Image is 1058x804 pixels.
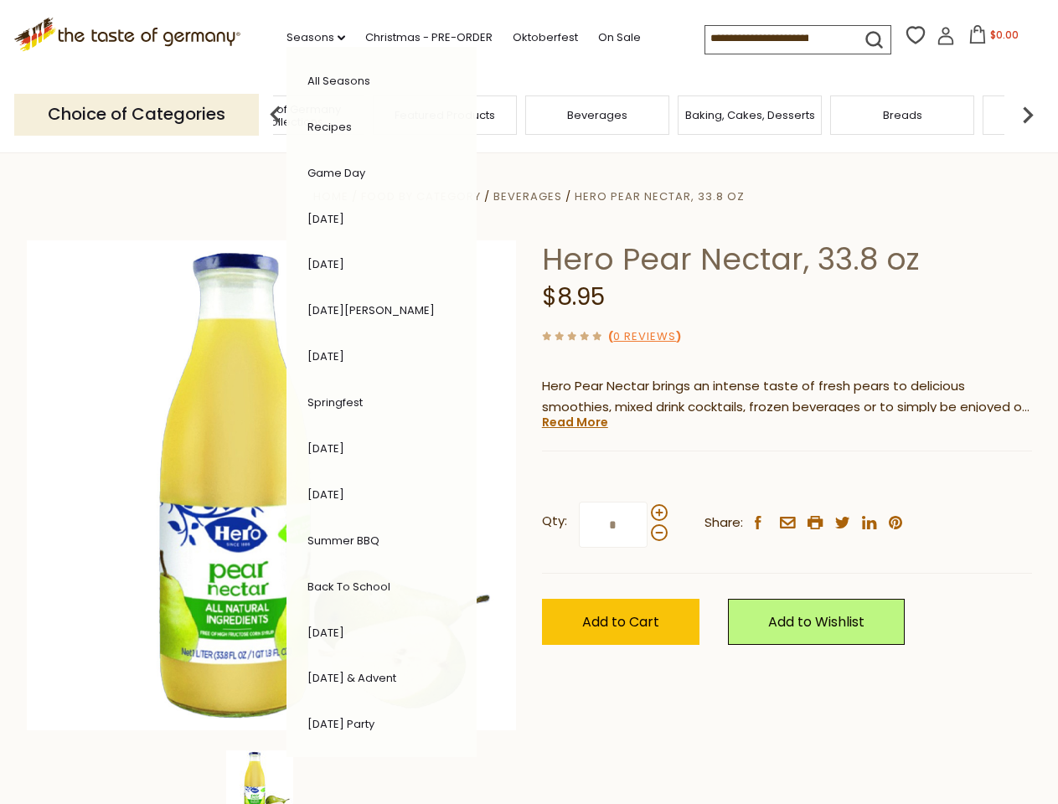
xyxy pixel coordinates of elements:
[307,165,365,181] a: Game Day
[579,502,648,548] input: Qty:
[307,302,435,318] a: [DATE][PERSON_NAME]
[542,240,1032,278] h1: Hero Pear Nectar, 33.8 oz
[582,612,659,631] span: Add to Cart
[608,328,681,344] span: ( )
[613,328,676,346] a: 0 Reviews
[1011,98,1045,131] img: next arrow
[307,579,390,595] a: Back to School
[27,240,517,730] img: Hero Pear Nectar, 33.8 oz
[307,119,352,135] a: Recipes
[598,28,641,47] a: On Sale
[307,441,344,456] a: [DATE]
[685,109,815,121] a: Baking, Cakes, Desserts
[307,256,344,272] a: [DATE]
[307,394,363,410] a: Springfest
[14,94,259,135] p: Choice of Categories
[542,511,567,532] strong: Qty:
[307,348,344,364] a: [DATE]
[307,73,370,89] a: All Seasons
[883,109,922,121] a: Breads
[307,716,374,732] a: [DATE] Party
[958,25,1030,50] button: $0.00
[575,188,745,204] a: Hero Pear Nectar, 33.8 oz
[307,487,344,502] a: [DATE]
[513,28,578,47] a: Oktoberfest
[567,109,627,121] a: Beverages
[542,281,605,313] span: $8.95
[307,533,379,549] a: Summer BBQ
[704,513,743,533] span: Share:
[493,188,562,204] a: Beverages
[542,599,699,645] button: Add to Cart
[307,625,344,641] a: [DATE]
[259,98,292,131] img: previous arrow
[990,28,1019,42] span: $0.00
[307,670,396,686] a: [DATE] & Advent
[542,414,608,430] a: Read More
[307,211,344,227] a: [DATE]
[728,599,905,645] a: Add to Wishlist
[542,376,1032,418] p: Hero Pear Nectar brings an intense taste of fresh pears to delicious smoothies, mixed drink cockt...
[286,28,345,47] a: Seasons
[365,28,493,47] a: Christmas - PRE-ORDER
